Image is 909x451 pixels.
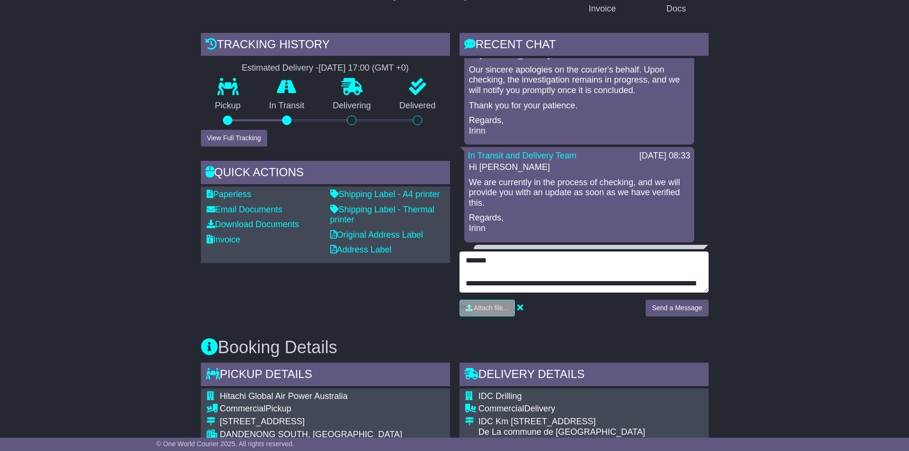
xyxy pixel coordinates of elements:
div: Quick Actions [201,161,450,187]
a: Shipping Label - A4 printer [330,189,440,199]
p: Regards, Irinn [469,213,690,233]
a: Shipping Label - Thermal printer [330,205,435,225]
p: Thank you for your patience. [469,101,690,111]
div: De La commune de [GEOGRAPHIC_DATA] [479,427,662,438]
a: [PERSON_NAME] [478,249,548,258]
p: Regards, Irinn [469,115,690,136]
div: RECENT CHAT [460,33,709,59]
div: [DATE] 17:00 (GMT +0) [319,63,409,73]
span: Commercial [220,404,266,413]
p: In Transit [255,101,319,111]
a: In Transit and Delivery Team [468,151,577,160]
button: Send a Message [646,300,708,316]
p: Pickup [201,101,255,111]
a: Invoice [207,235,240,244]
p: Our sincere apologies on the courier's behalf. Upon checking, the investigation remains in progre... [469,65,690,96]
p: We are currently in the process of checking, and we will provide you with an update as soon as we... [469,178,690,209]
div: Tracking history [201,33,450,59]
a: Paperless [207,189,251,199]
div: [DATE] 08:33 [639,151,690,161]
div: Delivery Details [460,363,709,388]
span: Commercial [479,404,524,413]
span: Hitachi Global Air Power Australia [220,391,348,401]
div: DANDENONG SOUTH, [GEOGRAPHIC_DATA] [220,430,444,440]
div: Pickup [220,404,444,414]
div: Delivery [479,404,662,414]
div: Pickup Details [201,363,450,388]
p: Hi [PERSON_NAME] [469,162,690,173]
span: © One World Courier 2025. All rights reserved. [157,440,294,448]
h3: Booking Details [201,338,709,357]
a: Address Label [330,245,392,254]
div: [STREET_ADDRESS] [220,417,444,427]
a: Email Documents [207,205,282,214]
div: [DATE] 07:44 [649,249,700,259]
div: IDC Km [STREET_ADDRESS] [479,417,662,427]
a: Original Address Label [330,230,423,240]
p: Delivering [319,101,386,111]
a: Download Documents [207,220,299,229]
span: IDC Drilling [479,391,522,401]
button: View Full Tracking [201,130,267,147]
p: Delivered [385,101,450,111]
div: Estimated Delivery - [201,63,450,73]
